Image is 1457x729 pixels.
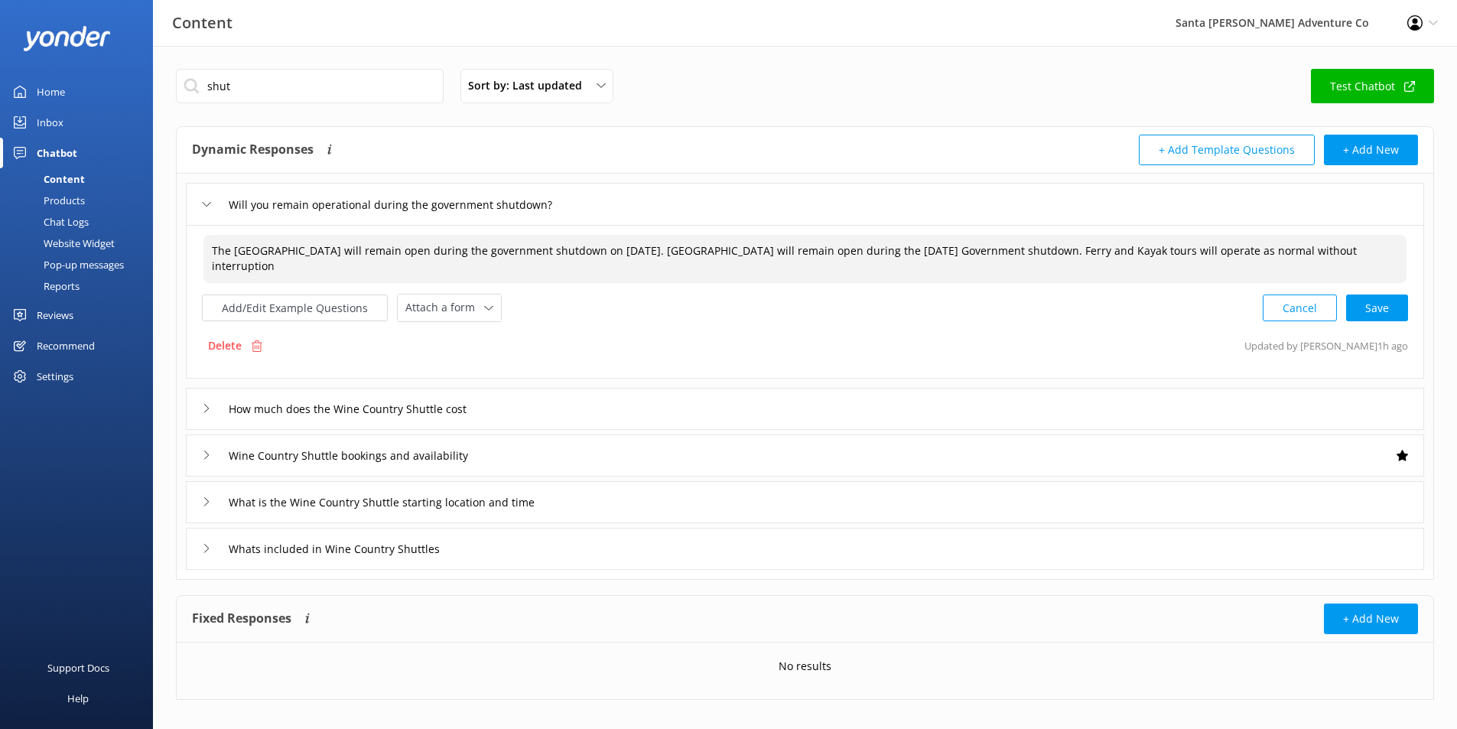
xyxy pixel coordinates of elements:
p: Updated by [PERSON_NAME] 1h ago [1244,331,1408,360]
p: Delete [208,337,242,354]
a: Chat Logs [9,211,153,233]
h3: Content [172,11,233,35]
a: Content [9,168,153,190]
div: Settings [37,361,73,392]
h4: Dynamic Responses [192,135,314,165]
input: Search all Chatbot Content [176,69,444,103]
img: yonder-white-logo.png [23,26,111,51]
textarea: The [GEOGRAPHIC_DATA] will remain open during the government shutdown on [DATE]. [GEOGRAPHIC_DATA... [203,235,1407,283]
span: Attach a form [405,299,484,316]
button: + Add New [1324,604,1418,634]
div: Website Widget [9,233,115,254]
div: Products [9,190,85,211]
div: Inbox [37,107,63,138]
div: Recommend [37,330,95,361]
div: Chat Logs [9,211,89,233]
span: Sort by: Last updated [468,77,591,94]
h4: Fixed Responses [192,604,291,634]
div: Pop-up messages [9,254,124,275]
div: Content [9,168,85,190]
div: Reports [9,275,80,297]
div: Home [37,76,65,107]
button: Save [1346,295,1408,321]
button: + Add New [1324,135,1418,165]
a: Test Chatbot [1311,69,1434,103]
div: Help [67,683,89,714]
button: + Add Template Questions [1139,135,1315,165]
div: Support Docs [47,653,109,683]
button: Add/Edit Example Questions [202,295,388,321]
a: Reports [9,275,153,297]
div: Chatbot [37,138,77,168]
a: Pop-up messages [9,254,153,275]
button: Cancel [1263,295,1337,321]
a: Products [9,190,153,211]
div: Reviews [37,300,73,330]
p: No results [779,658,831,675]
a: Website Widget [9,233,153,254]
